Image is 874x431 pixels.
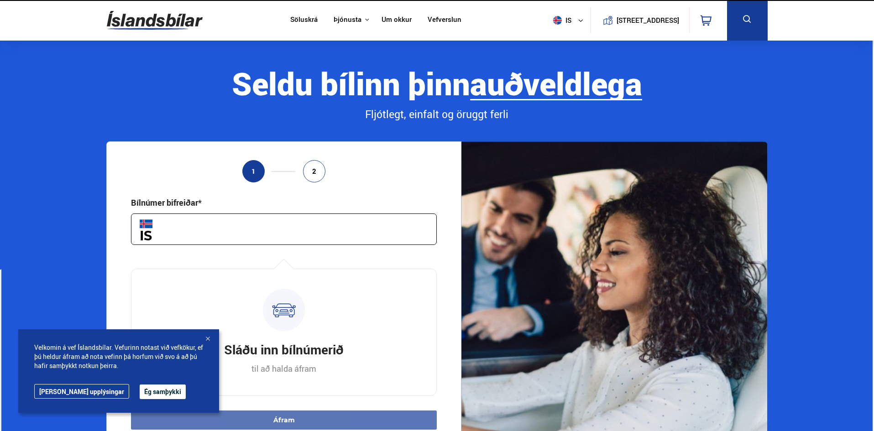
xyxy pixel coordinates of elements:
img: G0Ugv5HjCgRt.svg [107,5,203,35]
a: Um okkur [382,16,412,25]
a: Vefverslun [428,16,461,25]
a: [STREET_ADDRESS] [596,7,684,33]
button: Ég samþykki [140,384,186,399]
a: Söluskrá [290,16,318,25]
button: Áfram [131,410,437,430]
button: [STREET_ADDRESS] [620,16,676,24]
b: auðveldlega [470,62,642,104]
div: Bílnúmer bifreiðar* [131,197,202,208]
button: is [550,7,591,34]
button: Þjónusta [334,16,361,24]
img: svg+xml;base64,PHN2ZyB4bWxucz0iaHR0cDovL3d3dy53My5vcmcvMjAwMC9zdmciIHdpZHRoPSI1MTIiIGhlaWdodD0iNT... [553,16,562,25]
span: is [550,16,572,25]
span: Velkomin á vef Íslandsbílar. Vefurinn notast við vefkökur, ef þú heldur áfram að nota vefinn þá h... [34,343,203,370]
p: til að halda áfram [251,363,316,374]
div: Seldu bílinn þinn [106,66,767,100]
span: 1 [251,167,256,175]
div: Fljótlegt, einfalt og öruggt ferli [106,107,767,122]
h3: Sláðu inn bílnúmerið [224,341,344,358]
a: [PERSON_NAME] upplýsingar [34,384,129,399]
span: 2 [312,167,316,175]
